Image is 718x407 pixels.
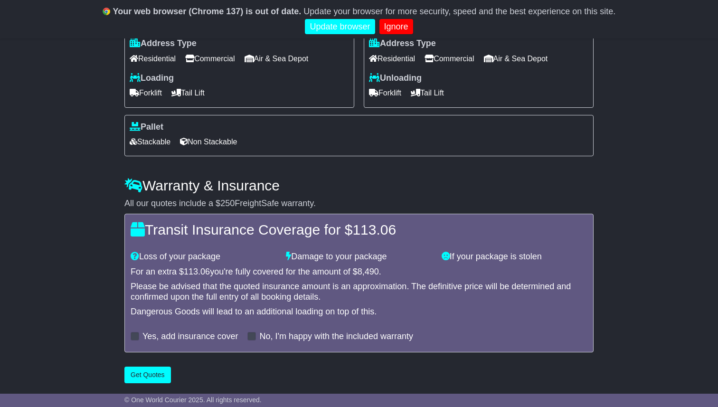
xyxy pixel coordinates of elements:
[131,267,587,277] div: For an extra $ you're fully covered for the amount of $ .
[180,134,237,149] span: Non Stackable
[130,38,197,49] label: Address Type
[130,73,174,84] label: Loading
[131,307,587,317] div: Dangerous Goods will lead to an additional loading on top of this.
[352,222,396,237] span: 113.06
[281,252,436,262] div: Damage to your package
[245,51,309,66] span: Air & Sea Depot
[171,85,205,100] span: Tail Lift
[411,85,444,100] span: Tail Lift
[130,85,162,100] span: Forklift
[126,252,281,262] div: Loss of your package
[358,267,379,276] span: 8,490
[124,367,171,383] button: Get Quotes
[437,252,592,262] div: If your package is stolen
[130,51,176,66] span: Residential
[124,178,594,193] h4: Warranty & Insurance
[425,51,474,66] span: Commercial
[379,19,413,35] a: Ignore
[130,134,170,149] span: Stackable
[259,331,413,342] label: No, I'm happy with the included warranty
[305,19,375,35] a: Update browser
[124,199,594,209] div: All our quotes include a $ FreightSafe warranty.
[484,51,548,66] span: Air & Sea Depot
[369,85,401,100] span: Forklift
[369,51,415,66] span: Residential
[369,38,436,49] label: Address Type
[131,222,587,237] h4: Transit Insurance Coverage for $
[220,199,235,208] span: 250
[369,73,422,84] label: Unloading
[142,331,238,342] label: Yes, add insurance cover
[303,7,615,16] span: Update your browser for more security, speed and the best experience on this site.
[113,7,302,16] b: Your web browser (Chrome 137) is out of date.
[131,282,587,302] div: Please be advised that the quoted insurance amount is an approximation. The definitive price will...
[184,267,210,276] span: 113.06
[130,122,163,133] label: Pallet
[124,396,262,404] span: © One World Courier 2025. All rights reserved.
[185,51,235,66] span: Commercial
